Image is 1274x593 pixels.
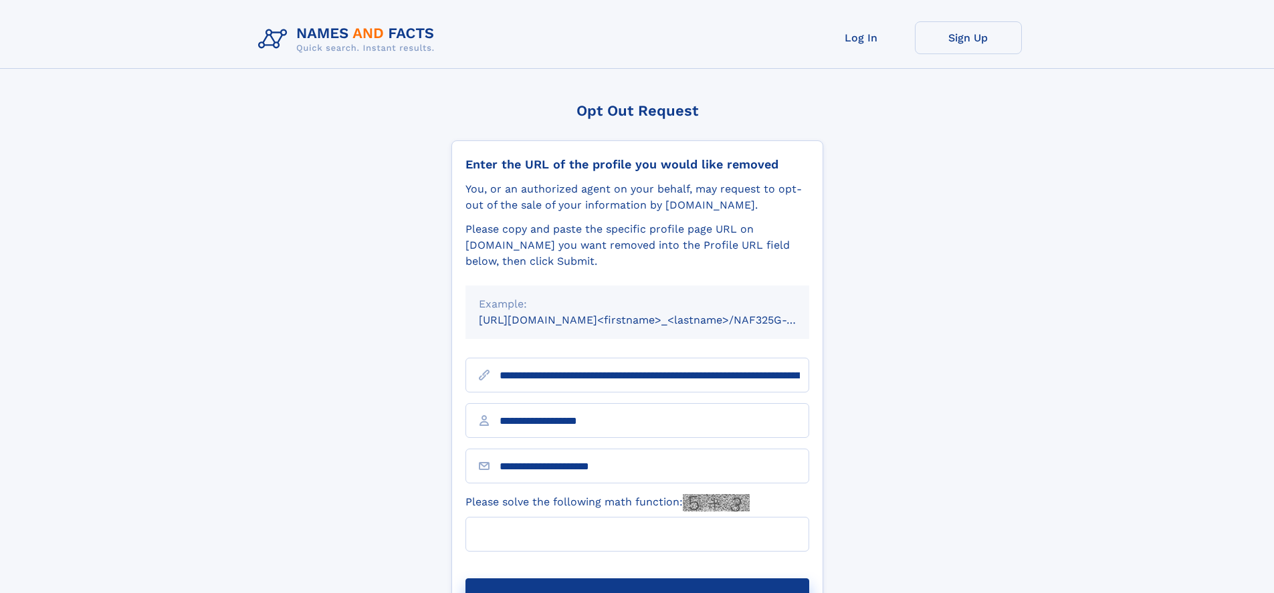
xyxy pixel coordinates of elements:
div: You, or an authorized agent on your behalf, may request to opt-out of the sale of your informatio... [465,181,809,213]
small: [URL][DOMAIN_NAME]<firstname>_<lastname>/NAF325G-xxxxxxxx [479,314,835,326]
div: Example: [479,296,796,312]
div: Opt Out Request [451,102,823,119]
label: Please solve the following math function: [465,494,750,511]
div: Enter the URL of the profile you would like removed [465,157,809,172]
div: Please copy and paste the specific profile page URL on [DOMAIN_NAME] you want removed into the Pr... [465,221,809,269]
img: Logo Names and Facts [253,21,445,57]
a: Sign Up [915,21,1022,54]
a: Log In [808,21,915,54]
